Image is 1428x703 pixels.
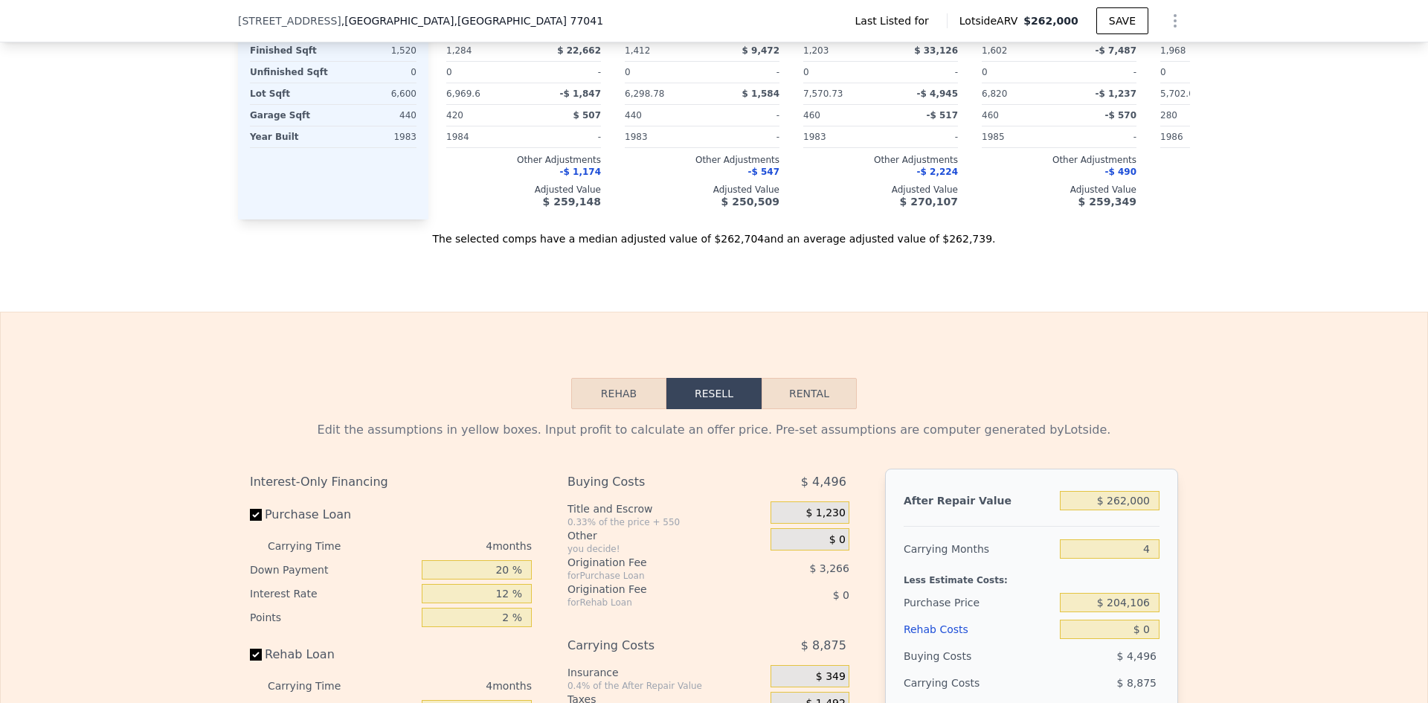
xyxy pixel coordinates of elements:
[803,126,878,147] div: 1983
[803,110,820,121] span: 460
[1160,154,1315,166] div: Other Adjustments
[446,154,601,166] div: Other Adjustments
[370,534,532,558] div: 4 months
[1160,126,1235,147] div: 1986
[904,643,1054,670] div: Buying Costs
[982,110,999,121] span: 460
[250,469,532,495] div: Interest-Only Financing
[250,509,262,521] input: Purchase Loan
[803,184,958,196] div: Adjusted Value
[567,632,733,659] div: Carrying Costs
[1117,677,1157,689] span: $ 8,875
[959,13,1023,28] span: Lotside ARV
[982,67,988,77] span: 0
[1023,15,1078,27] span: $262,000
[250,641,416,668] label: Rehab Loan
[917,167,958,177] span: -$ 2,224
[1117,650,1157,662] span: $ 4,496
[268,534,364,558] div: Carrying Time
[1160,45,1186,56] span: 1,968
[446,45,472,56] span: 1,284
[1160,67,1166,77] span: 0
[625,154,779,166] div: Other Adjustments
[803,154,958,166] div: Other Adjustments
[336,105,416,126] div: 440
[742,89,779,99] span: $ 1,584
[1160,6,1190,36] button: Show Options
[446,110,463,121] span: 420
[762,378,857,409] button: Rental
[446,126,521,147] div: 1984
[250,62,330,83] div: Unfinished Sqft
[625,110,642,121] span: 440
[341,13,603,28] span: , [GEOGRAPHIC_DATA]
[567,469,733,495] div: Buying Costs
[250,83,330,104] div: Lot Sqft
[250,105,330,126] div: Garage Sqft
[1160,89,1200,99] span: 5,702.00
[1096,89,1136,99] span: -$ 1,237
[904,562,1160,589] div: Less Estimate Costs:
[805,507,845,520] span: $ 1,230
[801,632,846,659] span: $ 8,875
[1096,7,1148,34] button: SAVE
[557,45,601,56] span: $ 22,662
[567,570,733,582] div: for Purchase Loan
[560,167,601,177] span: -$ 1,174
[250,126,330,147] div: Year Built
[904,487,1054,514] div: After Repair Value
[904,536,1054,562] div: Carrying Months
[567,516,765,528] div: 0.33% of the price + 550
[567,543,765,555] div: you decide!
[1160,184,1315,196] div: Adjusted Value
[250,558,416,582] div: Down Payment
[855,13,935,28] span: Last Listed for
[803,45,829,56] span: 1,203
[1104,110,1136,121] span: -$ 570
[336,83,416,104] div: 6,600
[336,126,416,147] div: 1983
[926,110,958,121] span: -$ 517
[567,555,733,570] div: Origination Fee
[543,196,601,208] span: $ 259,148
[1062,126,1136,147] div: -
[625,126,699,147] div: 1983
[567,582,733,597] div: Origination Fee
[803,67,809,77] span: 0
[917,89,958,99] span: -$ 4,945
[904,589,1054,616] div: Purchase Price
[567,665,765,680] div: Insurance
[250,582,416,606] div: Interest Rate
[336,62,416,83] div: 0
[742,45,779,56] span: $ 9,472
[238,13,341,28] span: [STREET_ADDRESS]
[904,616,1054,643] div: Rehab Costs
[666,378,762,409] button: Resell
[803,89,843,99] span: 7,570.73
[250,501,416,528] label: Purchase Loan
[982,154,1136,166] div: Other Adjustments
[250,421,1178,439] div: Edit the assumptions in yellow boxes. Input profit to calculate an offer price. Pre-set assumptio...
[625,67,631,77] span: 0
[705,62,779,83] div: -
[1096,45,1136,56] span: -$ 7,487
[625,184,779,196] div: Adjusted Value
[884,126,958,147] div: -
[1104,167,1136,177] span: -$ 490
[567,597,733,609] div: for Rehab Loan
[721,196,779,208] span: $ 250,509
[816,670,846,684] span: $ 349
[625,89,664,99] span: 6,298.78
[904,670,997,696] div: Carrying Costs
[747,167,779,177] span: -$ 547
[705,126,779,147] div: -
[446,67,452,77] span: 0
[527,62,601,83] div: -
[567,680,765,692] div: 0.4% of the After Repair Value
[250,40,330,61] div: Finished Sqft
[914,45,958,56] span: $ 33,126
[560,89,601,99] span: -$ 1,847
[1062,62,1136,83] div: -
[801,469,846,495] span: $ 4,496
[829,533,846,547] span: $ 0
